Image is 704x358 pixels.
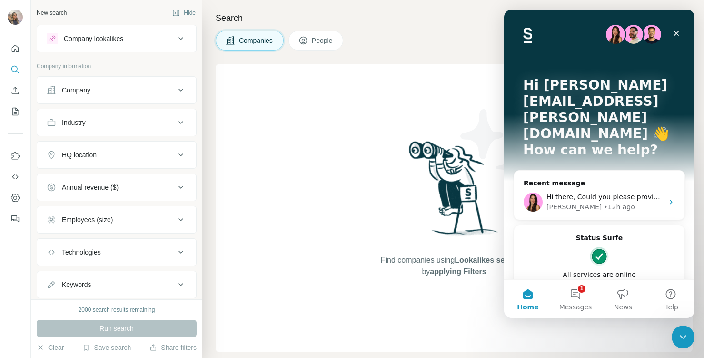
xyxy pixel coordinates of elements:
button: My lists [8,103,23,120]
button: Company lookalikes [37,27,196,50]
h4: Search [216,11,693,25]
div: HQ location [62,150,97,160]
button: Annual revenue ($) [37,176,196,199]
div: Technologies [62,247,101,257]
div: New search [37,9,67,17]
button: Hide [166,6,202,20]
button: Technologies [37,241,196,264]
div: Company lookalikes [64,34,123,43]
div: Keywords [62,280,91,289]
button: Employees (size) [37,208,196,231]
button: Save search [82,343,131,352]
button: Industry [37,111,196,134]
span: applying Filters [430,267,486,276]
div: Employees (size) [62,215,113,225]
button: Search [8,61,23,78]
iframe: Intercom live chat [672,326,694,348]
p: Company information [37,62,197,71]
button: Share filters [149,343,197,352]
span: People [312,36,334,45]
div: Industry [62,118,86,127]
button: Enrich CSV [8,82,23,99]
div: Annual revenue ($) [62,183,119,192]
iframe: Intercom live chat [504,10,694,318]
button: HQ location [37,143,196,166]
button: Use Surfe API [8,168,23,185]
img: Avatar [8,10,23,25]
img: Surfe Illustration - Woman searching with binoculars [405,139,504,245]
button: Clear [37,343,64,352]
div: Company [62,85,90,95]
div: 2000 search results remaining [79,306,155,314]
button: Feedback [8,210,23,227]
span: Find companies using or by [378,255,530,277]
img: Surfe Illustration - Stars [454,102,540,188]
button: Dashboard [8,189,23,206]
button: Use Surfe on LinkedIn [8,147,23,164]
button: Company [37,79,196,102]
button: Keywords [37,273,196,296]
button: Quick start [8,40,23,57]
span: Lookalikes search [455,256,521,264]
span: Companies [239,36,274,45]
